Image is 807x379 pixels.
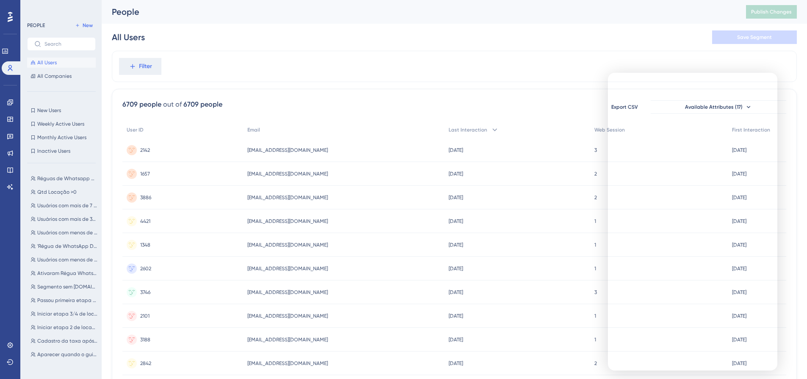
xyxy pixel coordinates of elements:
button: Usuários com mais de 7 [PERSON_NAME] [27,200,101,211]
span: 2 [594,360,597,367]
span: 2 [594,170,597,177]
button: Usuários com menos de 30 [PERSON_NAME]-1 [27,228,101,238]
span: Usuários com menos de 30 [PERSON_NAME] [37,256,97,263]
span: Segmento sem [DOMAIN_NAME] [37,283,97,290]
span: Passou primeira etapa cad. loc [37,297,97,304]
button: 'Régua de WhatsApp Desativada [27,241,101,251]
span: Usuários com menos de 30 [PERSON_NAME]-1 [37,229,97,236]
span: 3 [594,147,597,154]
span: Cadastro da taxa após concluído o cadastro da locação [37,338,97,344]
div: 6709 people [183,99,222,110]
button: Cadastro da taxa após concluído o cadastro da locação [27,336,101,346]
button: Qtd Locação >0 [27,187,101,197]
time: [DATE] [449,313,463,319]
span: Weekly Active Users [37,121,84,127]
button: All Companies [27,71,96,81]
span: [EMAIL_ADDRESS][DOMAIN_NAME] [247,289,328,296]
span: All Companies [37,73,72,80]
span: [EMAIL_ADDRESS][DOMAIN_NAME] [247,194,328,201]
span: 3746 [140,289,150,296]
span: Web Session [594,126,625,133]
span: 3188 [140,336,150,343]
span: Last Interaction [449,126,487,133]
time: [DATE] [449,147,463,153]
span: 'Régua de WhatsApp Desativada [37,243,97,250]
span: Réguas de Whatsapp Ativa [37,175,97,182]
span: [EMAIL_ADDRESS][DOMAIN_NAME] [247,313,328,319]
div: People [112,6,725,18]
span: Qtd Locação >0 [37,189,77,195]
span: 2101 [140,313,150,319]
button: New [72,20,96,30]
button: Save Segment [712,30,797,44]
button: New Users [27,105,96,115]
button: Monthly Active Users [27,132,96,143]
span: Iniciar etapa 2 de locação [37,324,97,331]
span: [EMAIL_ADDRESS][DOMAIN_NAME] [247,218,328,225]
span: 1 [594,218,596,225]
button: Iniciar etapa 2 de locação [27,322,101,332]
span: [EMAIL_ADDRESS][DOMAIN_NAME] [247,147,328,154]
span: Email [247,126,260,133]
span: Monthly Active Users [37,134,86,141]
time: [DATE] [449,195,463,200]
span: 2602 [140,265,151,272]
button: All Users [27,58,96,68]
span: Filter [139,61,152,71]
time: [DATE] [449,289,463,295]
input: Search [44,41,89,47]
span: 1 [594,265,596,272]
div: 6709 people [122,99,161,110]
time: [DATE] [449,266,463,272]
time: [DATE] [449,218,463,224]
span: 1348 [140,242,150,248]
time: [DATE] [449,242,463,248]
span: Publish Changes [751,8,792,15]
span: [EMAIL_ADDRESS][DOMAIN_NAME] [247,170,328,177]
span: Ativaram Régua WhatsApp [37,270,97,277]
span: 2142 [140,147,150,154]
button: Filter [119,58,161,75]
span: New Users [37,107,61,114]
span: Inactive Users [37,148,70,154]
span: 4421 [140,218,150,225]
span: Save Segment [737,34,772,41]
span: 3 [594,289,597,296]
button: Iniciar etapa 3/4 de locação [27,309,101,319]
span: Usuários com mais de 30 [PERSON_NAME] [37,216,97,222]
span: Usuários com mais de 7 [PERSON_NAME] [37,202,97,209]
button: Ativaram Régua WhatsApp [27,268,101,278]
span: 1 [594,336,596,343]
span: 2 [594,194,597,201]
span: Aparecer quando o guia de cadastro de locação for visto [37,351,97,358]
button: Inactive Users [27,146,96,156]
button: Réguas de Whatsapp Ativa [27,173,101,184]
span: Iniciar etapa 3/4 de locação [37,310,97,317]
time: [DATE] [449,337,463,343]
button: Passou primeira etapa cad. loc [27,295,101,305]
span: All Users [37,59,57,66]
button: Weekly Active Users [27,119,96,129]
button: Usuários com mais de 30 [PERSON_NAME] [27,214,101,224]
span: 2842 [140,360,151,367]
span: 3886 [140,194,151,201]
button: Export CSV [603,100,646,114]
button: Usuários com menos de 30 [PERSON_NAME] [27,255,101,265]
span: New [83,22,93,29]
time: [DATE] [449,360,463,366]
button: Publish Changes [746,5,797,19]
div: out of [163,99,182,110]
time: [DATE] [449,171,463,177]
span: [EMAIL_ADDRESS][DOMAIN_NAME] [247,360,328,367]
span: [EMAIL_ADDRESS][DOMAIN_NAME] [247,242,328,248]
button: Segmento sem [DOMAIN_NAME] [27,282,101,292]
span: [EMAIL_ADDRESS][DOMAIN_NAME] [247,265,328,272]
span: User ID [127,126,144,133]
button: Aparecer quando o guia de cadastro de locação for visto [27,349,101,360]
div: All Users [112,31,145,43]
div: PEOPLE [27,22,45,29]
span: 1657 [140,170,150,177]
span: 1 [594,242,596,248]
span: [EMAIL_ADDRESS][DOMAIN_NAME] [247,336,328,343]
iframe: Intercom live chat [608,73,777,371]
